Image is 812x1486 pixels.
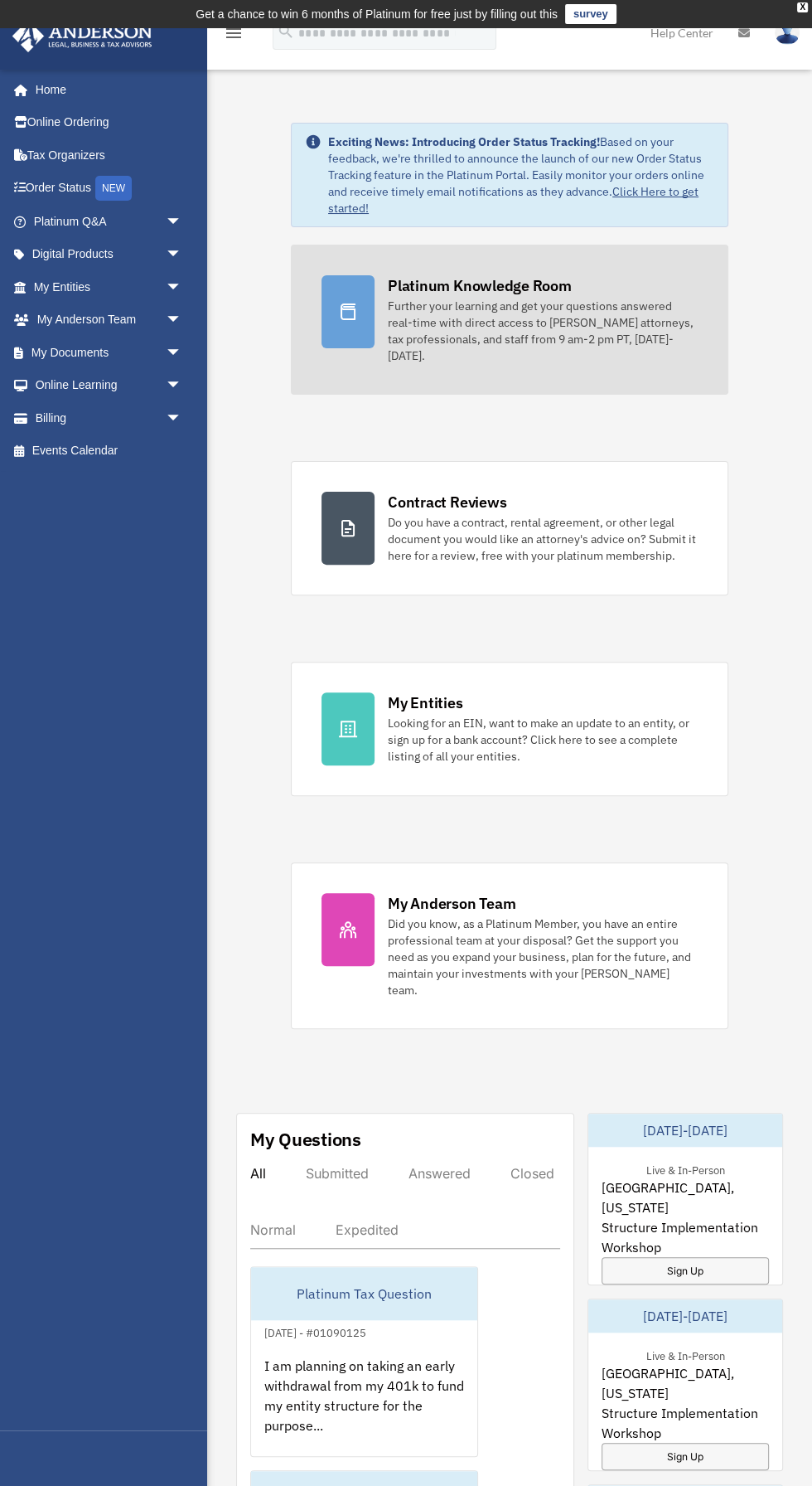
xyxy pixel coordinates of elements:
[166,238,199,272] span: arrow_drop_down
[12,205,207,238] a: Platinum Q&Aarrow_drop_down
[250,1165,266,1182] div: All
[388,492,506,512] div: Contract Reviews
[602,1217,769,1257] span: Structure Implementation Workshop
[291,245,728,395] a: Platinum Knowledge Room Further your learning and get your questions answered real-time with dire...
[12,172,207,206] a: Order StatusNEW
[565,4,616,24] a: survey
[166,336,199,370] span: arrow_drop_down
[251,1343,477,1472] div: I am planning on taking an early withdrawal from my 401k to fund my entity structure for the purp...
[291,662,728,796] a: My Entities Looking for an EIN, want to make an update to an entity, or sign up for a bank accoun...
[336,1221,399,1238] div: Expedited
[166,401,199,435] span: arrow_drop_down
[12,435,207,468] a: Events Calendar
[388,275,572,296] div: Platinum Knowledge Room
[633,1160,738,1178] div: Live & In-Person
[588,1114,782,1147] div: [DATE]-[DATE]
[291,862,728,1029] a: My Anderson Team Did you know, as a Platinum Member, you have an entire professional team at your...
[797,2,808,12] div: close
[95,176,132,201] div: NEW
[166,270,199,304] span: arrow_drop_down
[166,369,199,403] span: arrow_drop_down
[12,369,207,402] a: Online Learningarrow_drop_down
[510,1165,554,1182] div: Closed
[12,304,207,337] a: My Anderson Teamarrow_drop_down
[251,1267,477,1320] div: Platinum Tax Question
[602,1257,769,1284] a: Sign Up
[250,1127,361,1152] div: My Questions
[775,21,800,45] img: User Pic
[7,20,157,52] img: Anderson Advisors Platinum Portal
[328,134,714,216] div: Based on your feedback, we're thrilled to announce the launch of our new Order Status Tracking fe...
[602,1403,769,1443] span: Structure Implementation Workshop
[12,73,199,106] a: Home
[224,23,244,43] i: menu
[328,184,698,216] a: Click Here to get started!
[633,1346,738,1363] div: Live & In-Person
[12,336,207,369] a: My Documentsarrow_drop_down
[12,138,207,172] a: Tax Organizers
[388,915,698,998] div: Did you know, as a Platinum Member, you have an entire professional team at your disposal? Get th...
[224,29,244,43] a: menu
[250,1221,296,1238] div: Normal
[408,1165,471,1182] div: Answered
[196,4,558,24] div: Get a chance to win 6 months of Platinum for free just by filling out this
[328,134,600,149] strong: Exciting News: Introducing Order Status Tracking!
[277,22,295,41] i: search
[12,401,207,435] a: Billingarrow_drop_down
[388,893,515,914] div: My Anderson Team
[388,715,698,765] div: Looking for an EIN, want to make an update to an entity, or sign up for a bank account? Click her...
[166,304,199,338] span: arrow_drop_down
[388,298,698,364] div: Further your learning and get your questions answered real-time with direct access to [PERSON_NAM...
[388,514,698,564] div: Do you have a contract, rental agreement, or other legal document you would like an attorney's ad...
[12,238,207,271] a: Digital Productsarrow_drop_down
[12,106,207,139] a: Online Ordering
[251,1323,379,1340] div: [DATE] - #01090125
[250,1266,478,1457] a: Platinum Tax Question[DATE] - #01090125I am planning on taking an early withdrawal from my 401k t...
[12,270,207,304] a: My Entitiesarrow_drop_down
[602,1178,769,1217] span: [GEOGRAPHIC_DATA], [US_STATE]
[602,1443,769,1470] a: Sign Up
[306,1165,369,1182] div: Submitted
[388,692,462,713] div: My Entities
[602,1363,769,1403] span: [GEOGRAPHIC_DATA], [US_STATE]
[291,461,728,595] a: Contract Reviews Do you have a contract, rental agreement, or other legal document you would like...
[166,205,199,239] span: arrow_drop_down
[588,1299,782,1333] div: [DATE]-[DATE]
